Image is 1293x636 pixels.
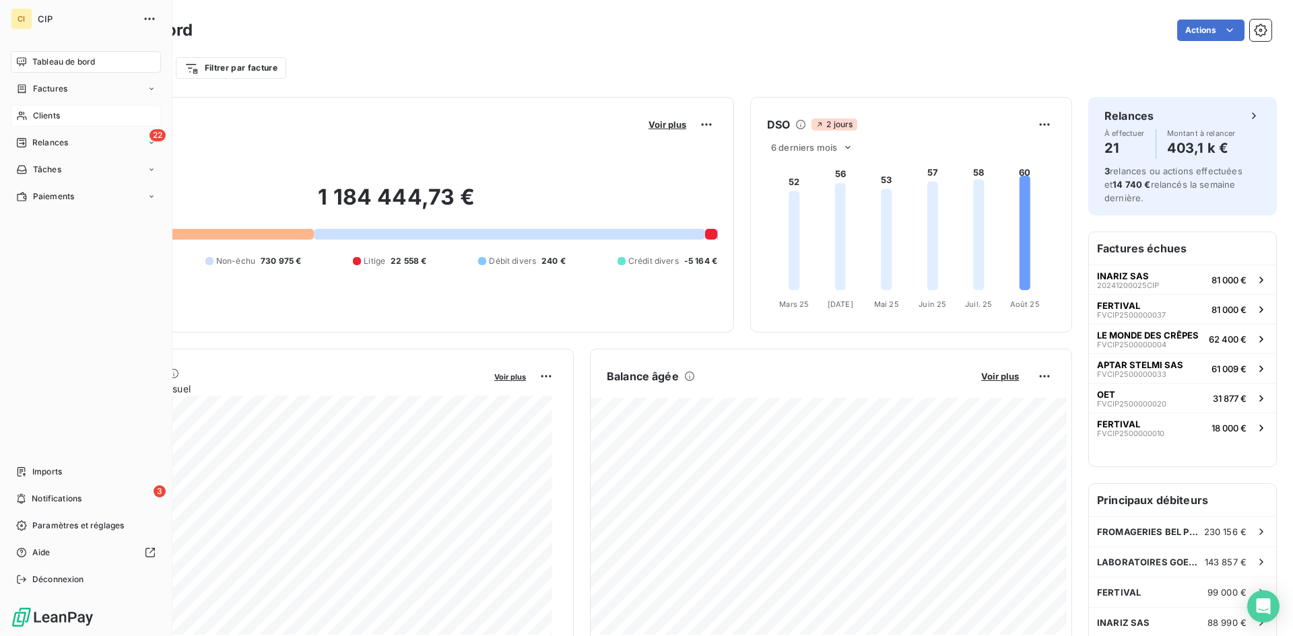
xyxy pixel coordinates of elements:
span: APTAR STELMI SAS [1097,359,1183,370]
button: FERTIVALFVCIP250000003781 000 € [1089,294,1276,324]
span: Crédit divers [628,255,679,267]
span: FROMAGERIES BEL PRODUCTION FRANCE [1097,526,1204,537]
span: Voir plus [981,371,1019,382]
a: Tableau de bord [11,51,161,73]
a: Paramètres et réglages [11,515,161,536]
button: APTAR STELMI SASFVCIP250000003361 009 € [1089,353,1276,383]
span: INARIZ SAS [1097,617,1150,628]
span: FERTIVAL [1097,419,1140,429]
h4: 21 [1104,137,1145,159]
a: Imports [11,461,161,483]
button: Filtrer par facture [176,57,286,79]
button: FERTIVALFVCIP250000001018 000 € [1089,413,1276,442]
button: OETFVCIP250000002031 877 € [1089,383,1276,413]
span: 22 [150,129,166,141]
span: 88 990 € [1207,617,1247,628]
span: Non-échu [216,255,255,267]
span: LABORATOIRES GOEMAR [1097,557,1205,567]
span: FVCIP2500000010 [1097,429,1164,437]
span: Tableau de bord [32,56,95,68]
tspan: Août 25 [1010,299,1040,309]
img: Logo LeanPay [11,606,94,628]
a: 22Relances [11,132,161,153]
span: 81 000 € [1212,275,1247,285]
h6: Relances [1104,108,1154,124]
button: Actions [1177,20,1245,41]
tspan: Juin 25 [919,299,946,309]
span: Montant à relancer [1167,129,1236,137]
span: FVCIP2500000020 [1097,400,1166,408]
span: CIP [38,13,135,24]
button: Voir plus [977,370,1023,382]
span: Déconnexion [32,573,84,586]
h6: Factures échues [1089,232,1276,264]
tspan: Mai 25 [874,299,899,309]
span: Chiffre d'affaires mensuel [76,382,485,396]
a: Aide [11,542,161,563]
span: Notifications [32,493,81,505]
div: CI [11,8,32,30]
h4: 403,1 k € [1167,137,1236,159]
span: INARIZ SAS [1097,271,1149,281]
span: OET [1097,389,1115,400]
span: FERTIVAL [1097,587,1141,598]
span: 3 [1104,166,1110,176]
span: 31 877 € [1213,393,1247,404]
span: Relances [32,137,68,149]
span: 14 740 € [1113,179,1150,190]
button: Voir plus [644,118,690,131]
span: À effectuer [1104,129,1145,137]
span: Tâches [33,164,61,176]
h6: Principaux débiteurs [1089,484,1276,516]
tspan: Juil. 25 [965,299,992,309]
span: 62 400 € [1209,334,1247,345]
span: Litige [364,255,385,267]
span: 2 jours [811,118,857,131]
span: Voir plus [494,372,526,382]
span: Paramètres et réglages [32,520,124,532]
span: FVCIP2500000004 [1097,341,1166,349]
a: Clients [11,105,161,127]
a: Paiements [11,186,161,207]
span: 240 € [541,255,566,267]
span: 20241200025CIP [1097,281,1159,289]
button: Voir plus [490,370,530,382]
span: FERTIVAL [1097,300,1140,311]
a: Factures [11,78,161,100]
button: INARIZ SAS20241200025CIP81 000 € [1089,264,1276,294]
span: Clients [33,110,60,122]
span: 730 975 € [261,255,301,267]
div: Open Intercom Messenger [1247,590,1280,623]
span: 61 009 € [1212,363,1247,374]
h2: 1 184 444,73 € [76,184,717,224]
tspan: Mars 25 [779,299,809,309]
span: 99 000 € [1207,587,1247,598]
span: -5 164 € [684,255,717,267]
span: Factures [33,83,67,95]
span: 6 derniers mois [771,142,837,153]
span: LE MONDE DES CRÊPES [1097,330,1199,341]
span: 22 558 € [391,255,426,267]
a: Tâches [11,159,161,180]
span: 3 [154,485,166,497]
tspan: [DATE] [828,299,853,309]
h6: Balance âgée [607,368,679,384]
h6: DSO [767,116,790,133]
span: 81 000 € [1212,304,1247,315]
span: FVCIP2500000037 [1097,311,1166,319]
span: 143 857 € [1205,557,1247,567]
span: Imports [32,466,62,478]
span: Aide [32,546,51,559]
span: Voir plus [649,119,686,130]
button: LE MONDE DES CRÊPESFVCIP250000000462 400 € [1089,324,1276,353]
span: relances ou actions effectuées et relancés la semaine dernière. [1104,166,1242,203]
span: Débit divers [489,255,536,267]
span: 230 156 € [1204,526,1247,537]
span: FVCIP2500000033 [1097,370,1166,378]
span: Paiements [33,190,74,203]
span: 18 000 € [1212,423,1247,433]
